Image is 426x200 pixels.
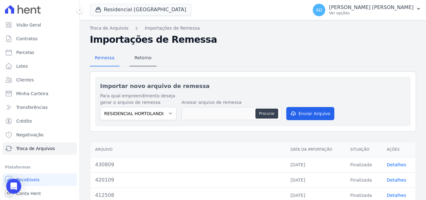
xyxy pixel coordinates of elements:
button: AD [PERSON_NAME] [PERSON_NAME] Ver opções [308,1,426,19]
div: Open Intercom Messenger [6,179,21,194]
a: Troca de Arquivos [90,25,128,32]
label: Anexar arquivo de remessa [182,99,281,106]
button: Residencial [GEOGRAPHIC_DATA] [90,4,191,16]
nav: Breadcrumb [90,25,416,32]
a: Detalhes [387,178,406,183]
span: Crédito [16,118,32,124]
a: Crédito [2,115,77,127]
th: Arquivo [90,142,285,157]
span: Parcelas [16,49,34,56]
a: Negativação [2,129,77,141]
span: Conta Hent [16,190,41,197]
h2: Importar novo arquivo de remessa [100,82,406,90]
a: Minha Carteira [2,87,77,100]
a: Lotes [2,60,77,72]
a: Remessa [90,50,119,66]
span: Remessa [91,51,118,64]
a: Visão Geral [2,19,77,31]
div: 412508 [95,192,280,199]
span: Negativação [16,132,44,138]
span: Minha Carteira [16,90,48,97]
a: Conta Hent [2,187,77,200]
td: [DATE] [285,172,345,188]
a: Contratos [2,32,77,45]
span: Retorno [131,51,155,64]
a: Importações de Remessa [145,25,200,32]
label: Para qual empreendimento deseja gerar o arquivo de remessa [100,93,177,106]
h2: Importações de Remessa [90,34,416,45]
a: Detalhes [387,193,406,198]
span: Recebíveis [16,177,40,183]
a: Retorno [129,50,157,66]
p: Ver opções [329,11,414,16]
div: Plataformas [5,163,75,171]
span: AD [316,8,322,12]
a: Parcelas [2,46,77,59]
td: Finalizada [345,172,382,188]
span: Clientes [16,77,34,83]
a: Detalhes [387,162,406,167]
nav: Tab selector [90,50,157,66]
button: Procurar [255,109,278,119]
span: Lotes [16,63,28,69]
span: Troca de Arquivos [16,145,55,152]
span: Transferências [16,104,48,110]
span: Contratos [16,36,37,42]
a: Transferências [2,101,77,114]
a: Troca de Arquivos [2,142,77,155]
div: 420109 [95,176,280,184]
th: Ações [382,142,416,157]
th: Situação [345,142,382,157]
a: Recebíveis [2,173,77,186]
button: Enviar Arquivo [286,107,334,120]
th: Data da Importação [285,142,345,157]
p: [PERSON_NAME] [PERSON_NAME] [329,4,414,11]
td: Finalizada [345,157,382,172]
div: 430809 [95,161,280,168]
td: [DATE] [285,157,345,172]
span: Visão Geral [16,22,41,28]
a: Clientes [2,74,77,86]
